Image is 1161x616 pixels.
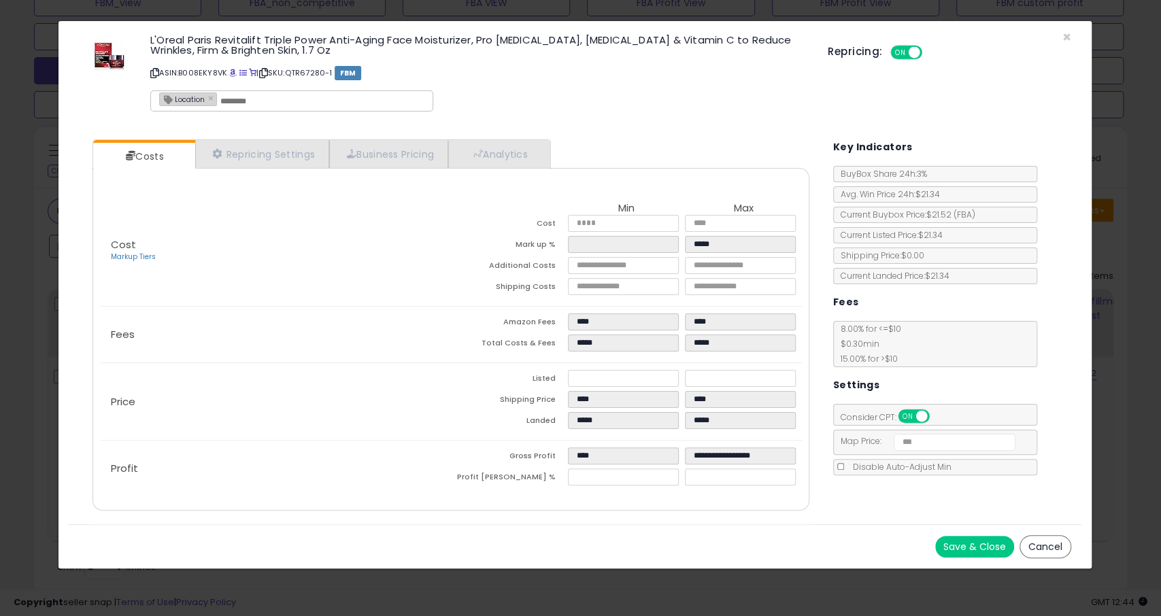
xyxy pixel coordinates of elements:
[451,278,568,299] td: Shipping Costs
[150,35,807,55] h3: L'Oreal Paris Revitalift Triple Power Anti-Aging Face Moisturizer, Pro [MEDICAL_DATA], [MEDICAL_D...
[834,188,940,200] span: Avg. Win Price 24h: $21.34
[834,250,924,261] span: Shipping Price: $0.00
[451,370,568,391] td: Listed
[451,236,568,257] td: Mark up %
[451,313,568,335] td: Amazon Fees
[89,35,130,75] img: 417CElRN9WL._SL60_.jpg
[329,140,448,168] a: Business Pricing
[1020,535,1071,558] button: Cancel
[834,270,949,281] span: Current Landed Price: $21.34
[100,396,451,407] p: Price
[828,46,882,57] h5: Repricing:
[335,66,362,80] span: FBM
[451,257,568,278] td: Additional Costs
[100,239,451,262] p: Cost
[920,47,942,58] span: OFF
[451,335,568,356] td: Total Costs & Fees
[568,203,685,215] th: Min
[834,168,927,179] span: BuyBox Share 24h: 3%
[249,67,256,78] a: Your listing only
[846,461,952,473] span: Disable Auto-Adjust Min
[448,140,549,168] a: Analytics
[834,411,947,423] span: Consider CPT:
[899,411,916,422] span: ON
[239,67,247,78] a: All offer listings
[451,468,568,490] td: Profit [PERSON_NAME] %
[834,353,898,364] span: 15.00 % for > $10
[833,294,859,311] h5: Fees
[208,92,216,104] a: ×
[451,412,568,433] td: Landed
[195,140,330,168] a: Repricing Settings
[100,463,451,474] p: Profit
[451,215,568,236] td: Cost
[150,62,807,84] p: ASIN: B008EKY8VK | SKU: QTR67280-1
[451,391,568,412] td: Shipping Price
[685,203,802,215] th: Max
[100,329,451,340] p: Fees
[927,411,949,422] span: OFF
[160,93,205,105] span: Location
[833,139,913,156] h5: Key Indicators
[926,209,975,220] span: $21.52
[834,338,879,349] span: $0.30 min
[834,229,943,241] span: Current Listed Price: $21.34
[1062,27,1071,47] span: ×
[229,67,237,78] a: BuyBox page
[834,435,1015,447] span: Map Price:
[451,447,568,468] td: Gross Profit
[892,47,909,58] span: ON
[834,209,975,220] span: Current Buybox Price:
[954,209,975,220] span: ( FBA )
[111,252,156,262] a: Markup Tiers
[93,143,194,170] a: Costs
[935,536,1014,558] button: Save & Close
[834,323,901,364] span: 8.00 % for <= $10
[833,377,879,394] h5: Settings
